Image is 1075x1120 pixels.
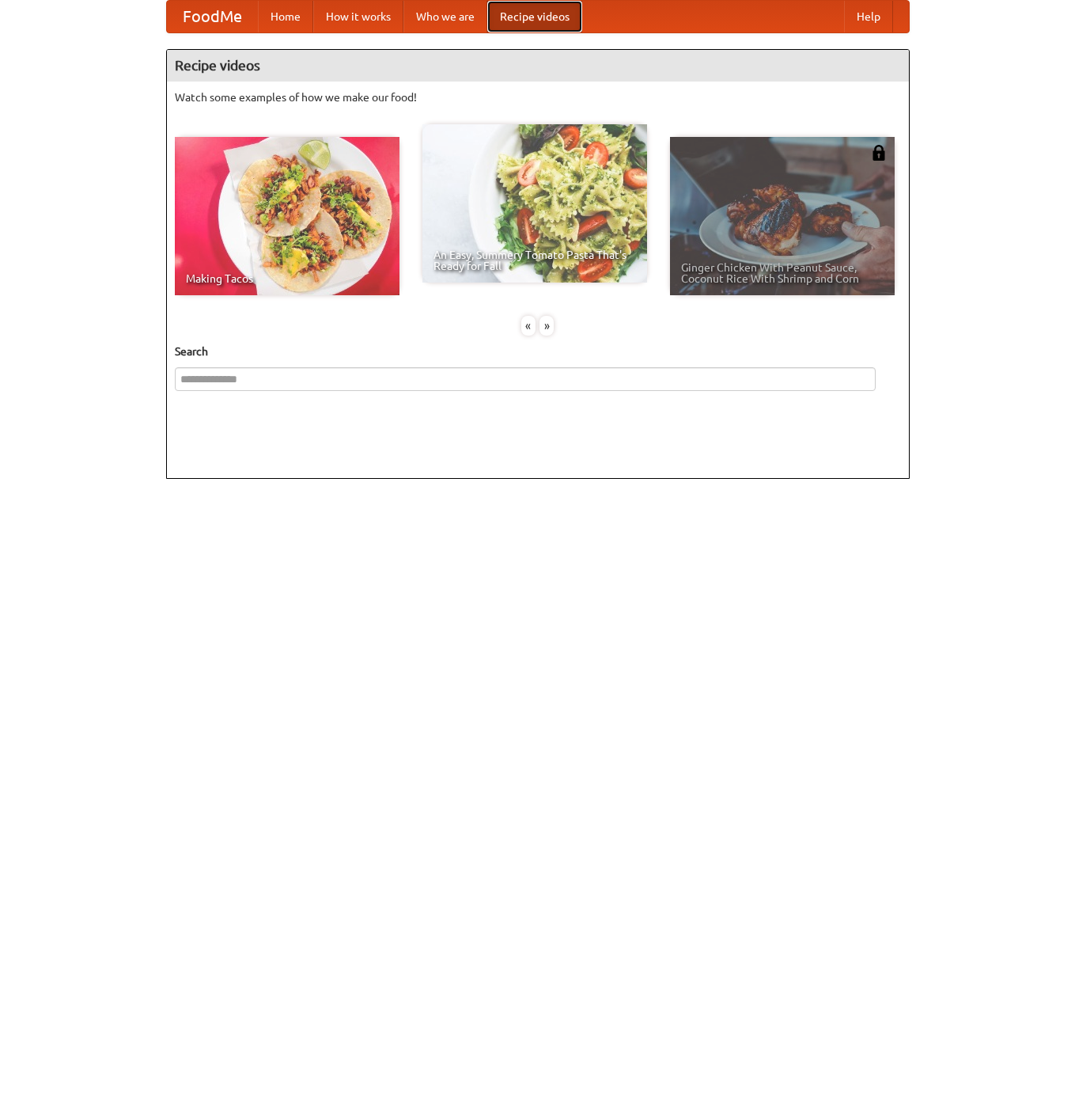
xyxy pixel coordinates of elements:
a: Making Tacos [175,137,399,295]
a: FoodMe [167,1,258,32]
p: Watch some examples of how we make our food! [175,89,901,105]
div: » [539,316,554,336]
a: An Easy, Summery Tomato Pasta That's Ready for Fall [422,124,647,283]
span: Making Tacos [186,273,388,284]
a: Home [258,1,313,32]
a: Recipe videos [487,1,582,32]
span: An Easy, Summery Tomato Pasta That's Ready for Fall [433,249,636,271]
a: Who we are [403,1,487,32]
img: 483408.png [871,145,887,161]
h5: Search [175,344,901,359]
div: « [521,316,536,336]
h4: Recipe videos [167,50,909,82]
a: Help [844,1,893,32]
a: How it works [313,1,403,32]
